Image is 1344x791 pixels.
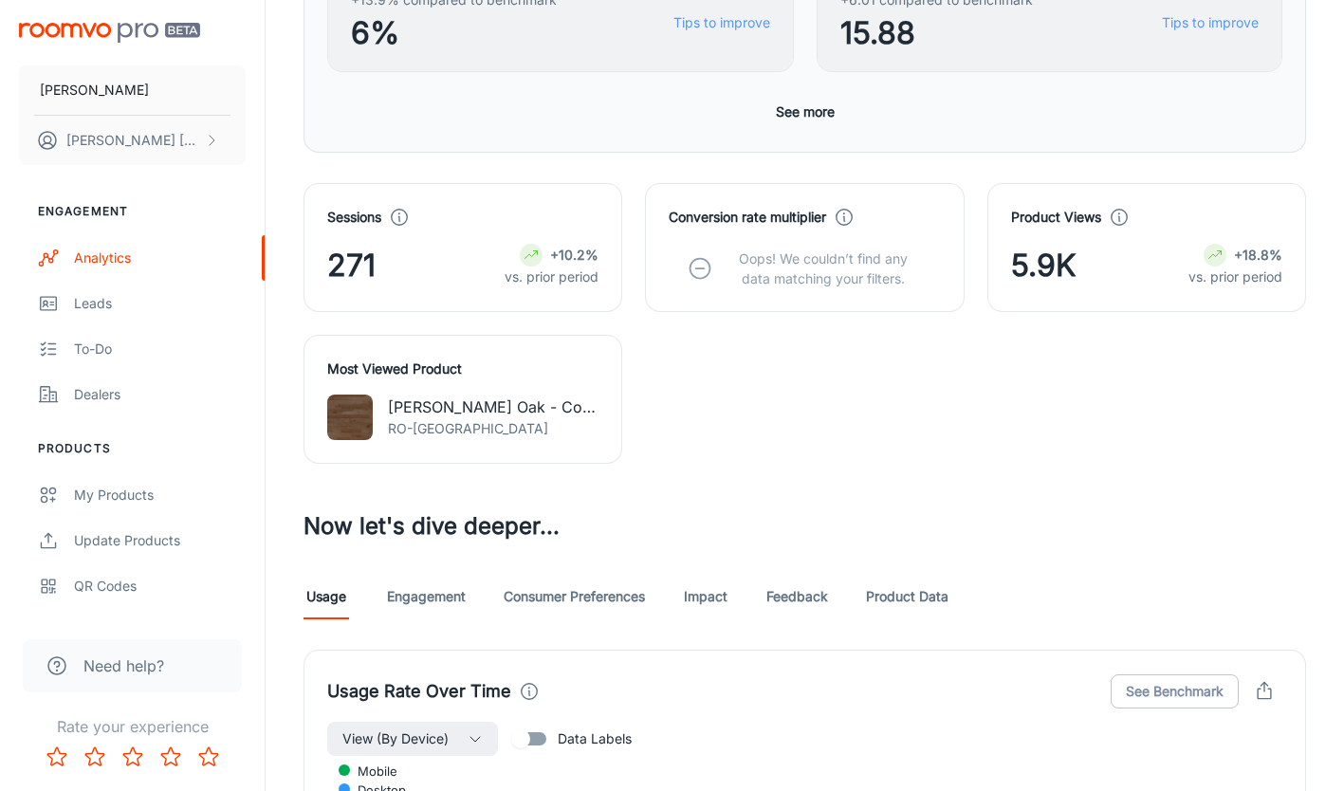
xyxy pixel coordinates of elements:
[15,715,249,738] p: Rate your experience
[66,130,200,151] p: [PERSON_NAME] [PERSON_NAME]
[343,763,397,780] span: mobile
[351,10,557,56] span: 6%
[114,738,152,776] button: Rate 3 star
[683,574,728,619] a: Impact
[190,738,228,776] button: Rate 5 star
[74,384,246,405] div: Dealers
[327,359,598,379] h4: Most Viewed Product
[342,727,449,750] span: View (By Device)
[766,574,828,619] a: Feedback
[152,738,190,776] button: Rate 4 star
[558,728,632,749] span: Data Labels
[327,207,381,228] h4: Sessions
[304,574,349,619] a: Usage
[74,248,246,268] div: Analytics
[76,738,114,776] button: Rate 2 star
[1162,12,1259,33] a: Tips to improve
[669,207,826,228] h4: Conversion rate multiplier
[388,418,598,439] p: RO-[GEOGRAPHIC_DATA]
[19,23,200,43] img: Roomvo PRO Beta
[40,80,149,101] p: [PERSON_NAME]
[83,654,164,677] span: Need help?
[388,395,598,418] p: [PERSON_NAME] Oak - Cottage - White Oak
[840,10,1033,56] span: 15.88
[74,339,246,359] div: To-do
[304,509,1306,543] h3: Now let's dive deeper...
[19,65,246,115] button: [PERSON_NAME]
[74,485,246,506] div: My Products
[74,530,246,551] div: Update Products
[327,678,511,705] h4: Usage Rate Over Time
[550,247,598,263] strong: +10.2%
[74,293,246,314] div: Leads
[1188,267,1282,287] p: vs. prior period
[74,576,246,597] div: QR Codes
[38,738,76,776] button: Rate 1 star
[504,574,645,619] a: Consumer Preferences
[673,12,770,33] a: Tips to improve
[505,267,598,287] p: vs. prior period
[1234,247,1282,263] strong: +18.8%
[1111,674,1239,708] button: See Benchmark
[387,574,466,619] a: Engagement
[327,243,376,288] span: 271
[19,116,246,165] button: [PERSON_NAME] [PERSON_NAME]
[1011,243,1077,288] span: 5.9K
[327,722,498,756] button: View (By Device)
[866,574,948,619] a: Product Data
[1011,207,1101,228] h4: Product Views
[768,95,842,129] button: See more
[327,395,373,440] img: Watson Oak - Cottage - White Oak
[725,248,922,288] p: Oops! We couldn’t find any data matching your filters.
